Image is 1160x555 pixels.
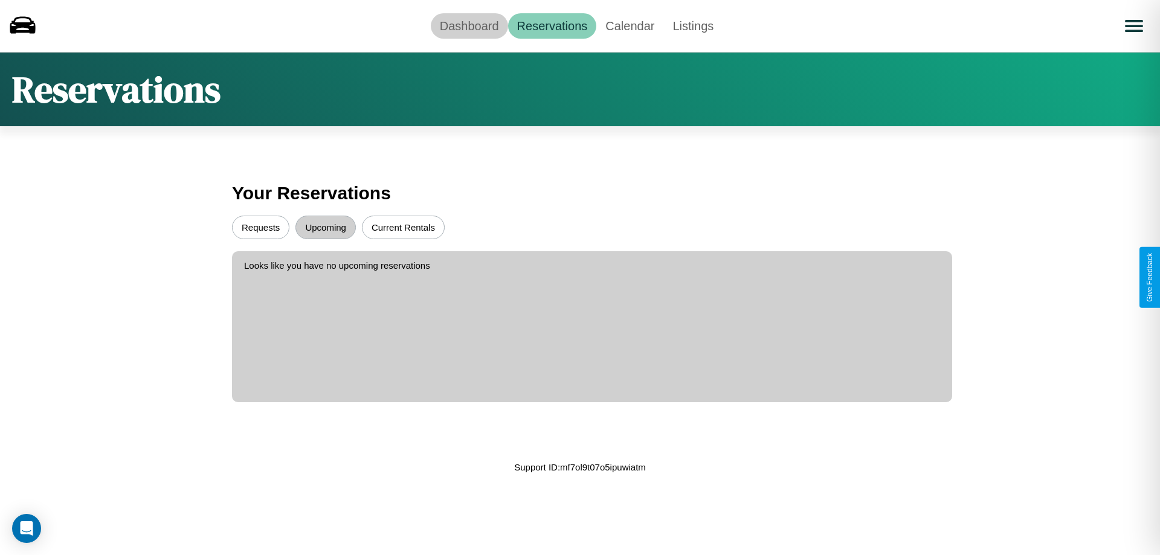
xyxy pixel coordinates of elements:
[244,257,940,274] p: Looks like you have no upcoming reservations
[508,13,597,39] a: Reservations
[596,13,663,39] a: Calendar
[514,459,646,475] p: Support ID: mf7ol9t07o5ipuwiatm
[232,177,928,210] h3: Your Reservations
[663,13,723,39] a: Listings
[12,65,221,114] h1: Reservations
[295,216,356,239] button: Upcoming
[232,216,289,239] button: Requests
[12,514,41,543] div: Open Intercom Messenger
[431,13,508,39] a: Dashboard
[1145,253,1154,302] div: Give Feedback
[362,216,445,239] button: Current Rentals
[1117,9,1151,43] button: Open menu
